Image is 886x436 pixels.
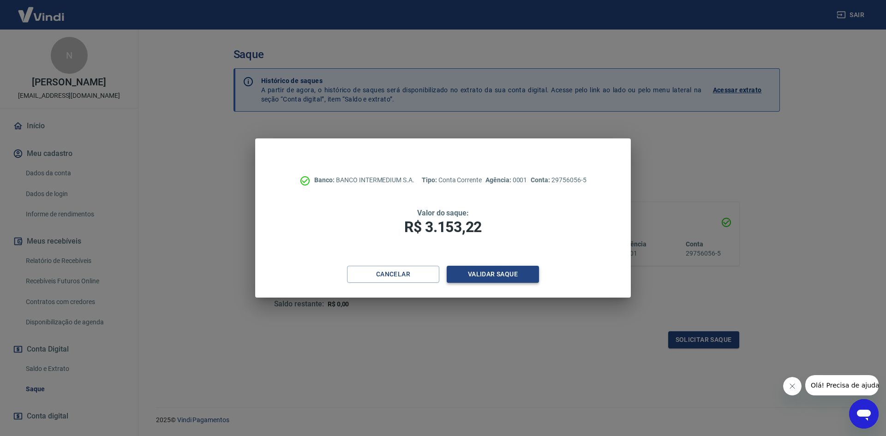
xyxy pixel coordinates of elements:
[485,176,513,184] span: Agência:
[314,175,414,185] p: BANCO INTERMEDIUM S.A.
[531,175,586,185] p: 29756056-5
[314,176,336,184] span: Banco:
[531,176,551,184] span: Conta:
[849,399,879,429] iframe: Botão para abrir a janela de mensagens
[485,175,527,185] p: 0001
[447,266,539,283] button: Validar saque
[422,175,482,185] p: Conta Corrente
[404,218,482,236] span: R$ 3.153,22
[6,6,78,14] span: Olá! Precisa de ajuda?
[422,176,438,184] span: Tipo:
[347,266,439,283] button: Cancelar
[783,377,802,395] iframe: Fechar mensagem
[417,209,469,217] span: Valor do saque:
[805,375,879,395] iframe: Mensagem da empresa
